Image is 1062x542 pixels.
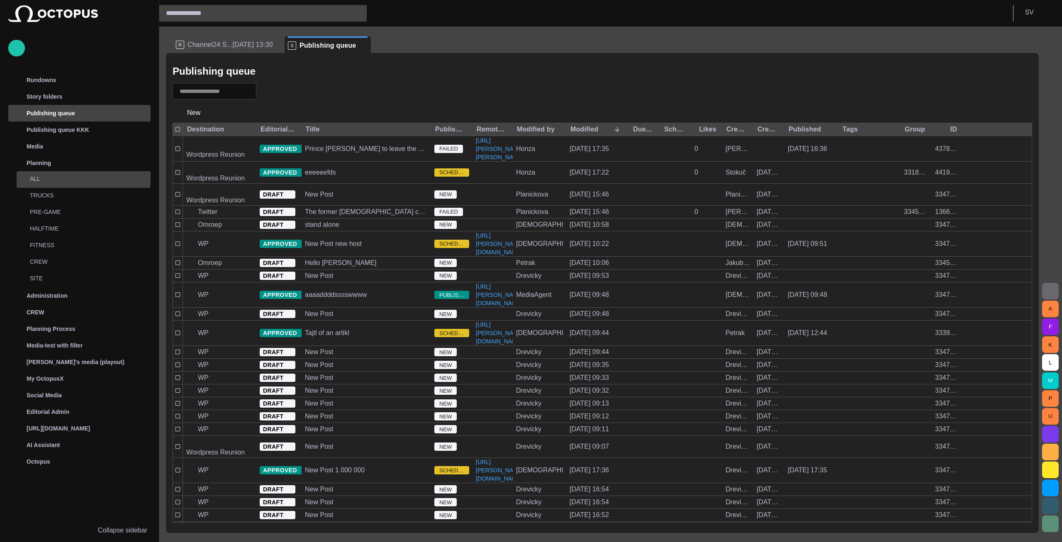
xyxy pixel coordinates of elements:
[935,239,960,248] div: 3347501761
[570,309,609,318] div: 13/10 09:48
[30,191,151,199] p: TRUCKS
[726,498,750,507] div: Drevicky
[633,125,653,134] div: Due date
[757,466,781,475] div: 10/10 16:56
[516,258,535,267] div: Petrak
[30,208,151,216] p: PRE-GAME
[434,291,469,299] span: PUBLISHED
[198,424,209,434] p: WP
[260,466,309,474] button: APPROVED
[757,309,781,318] div: 13/10 09:48
[757,207,781,216] div: 16/05/2013 15:23
[757,328,781,338] div: 05/09 15:46
[27,341,83,350] p: Media-test with filter
[434,168,469,177] span: SCHEDULED
[788,328,827,338] div: 09/09 12:44
[27,126,89,134] p: Publishing queue KKK
[516,328,563,338] div: Vedra
[726,239,750,248] div: Vedra
[260,329,309,337] button: APPROVED
[726,309,750,318] div: Drevicky
[198,290,209,300] p: WP
[27,142,43,151] p: Media
[260,208,295,216] button: DRAFT
[570,425,609,434] div: 13/10 09:11
[726,168,746,177] div: Stokuč
[305,498,333,507] div: New Post
[27,308,44,316] p: CREW
[27,358,124,366] p: [PERSON_NAME]'s media (playout)
[788,239,827,248] div: 13/10 09:51
[570,485,609,494] div: 10/10 16:54
[261,125,295,134] div: Editorial status
[570,220,609,229] div: 13/10 10:58
[434,208,463,216] span: FAILED
[516,290,551,299] div: MediaAgent
[8,522,151,539] button: Collapse sidebar
[27,457,50,466] p: Octopus
[570,498,609,507] div: 10/10 16:54
[477,125,507,134] div: RemoteLink
[27,325,75,333] p: Planning Process
[726,328,745,338] div: Petrak
[757,168,781,177] div: 14/09/2013 12:28
[757,498,781,507] div: 10/10 16:54
[570,466,609,475] div: 10/10 17:36
[8,453,151,470] div: Octopus
[516,373,541,382] div: Drevicky
[305,373,333,382] div: New Post
[726,125,747,134] div: Created by
[8,437,151,453] div: AI Assistant
[305,144,428,153] div: Prince William to leave the military
[694,168,698,177] div: 0
[260,240,309,248] button: APPROVED
[570,442,609,451] div: 13/10 09:07
[473,321,527,345] a: [URL][PERSON_NAME][DOMAIN_NAME]
[904,168,928,177] div: 3318450302
[1042,301,1059,317] button: A
[473,231,527,256] a: [URL][PERSON_NAME][DOMAIN_NAME]
[516,190,548,199] div: Planickova
[27,92,62,101] p: Story folders
[516,412,541,421] div: Drevicky
[305,399,333,408] div: New Post
[757,425,781,434] div: 13/10 09:11
[935,290,960,299] div: 3347501759
[260,272,295,280] button: DRAFT
[434,240,469,248] span: SCHEDULED
[13,271,151,287] div: SITE
[198,484,209,494] p: WP
[726,190,750,199] div: Planickova
[305,328,349,338] div: Tajtl of an artikl
[260,361,295,369] button: DRAFT
[434,272,457,280] span: NEW
[516,360,541,369] div: Drevicky
[8,354,151,370] div: [PERSON_NAME]'s media (playout)
[757,348,781,357] div: 13/10 09:44
[935,271,960,280] div: 3347501762
[186,173,245,183] p: Wordpress Reunion
[1042,336,1059,353] button: K
[8,5,98,22] img: Octopus News Room
[27,424,90,433] p: [URL][DOMAIN_NAME]
[305,271,333,280] div: New Post
[260,399,295,408] button: DRAFT
[186,150,245,160] p: Wordpress Reunion
[935,485,960,494] div: 3347501749
[516,466,563,475] div: Vedra
[305,412,333,421] div: New Post
[8,105,151,122] div: Publishing queue
[935,399,960,408] div: 3347501754
[260,310,295,318] button: DRAFT
[516,425,541,434] div: Drevicky
[726,510,750,520] div: Drevicky
[8,138,151,155] div: Media
[726,466,750,475] div: Drevicky
[570,373,609,382] div: 13/10 09:33
[27,109,75,117] p: Publishing queue
[434,361,457,369] span: NEW
[173,105,215,120] button: New
[27,292,68,300] p: Administration
[198,347,209,357] p: WP
[950,125,957,134] div: ID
